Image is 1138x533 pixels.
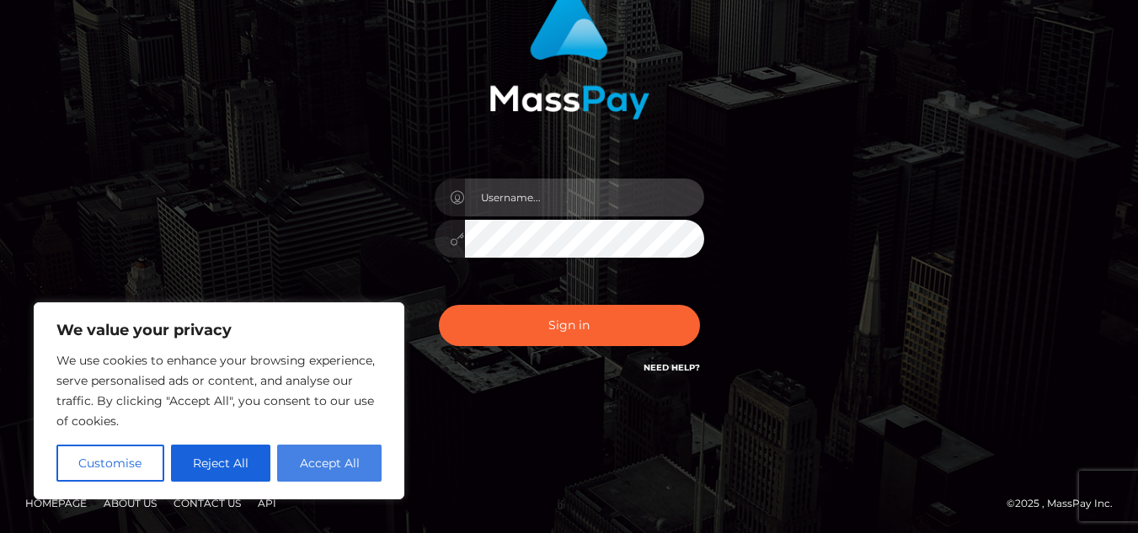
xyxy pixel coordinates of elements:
[56,445,164,482] button: Customise
[277,445,382,482] button: Accept All
[644,362,700,373] a: Need Help?
[251,490,283,516] a: API
[465,179,704,216] input: Username...
[1007,494,1125,513] div: © 2025 , MassPay Inc.
[167,490,248,516] a: Contact Us
[34,302,404,499] div: We value your privacy
[56,320,382,340] p: We value your privacy
[97,490,163,516] a: About Us
[19,490,93,516] a: Homepage
[56,350,382,431] p: We use cookies to enhance your browsing experience, serve personalised ads or content, and analys...
[171,445,271,482] button: Reject All
[439,305,700,346] button: Sign in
